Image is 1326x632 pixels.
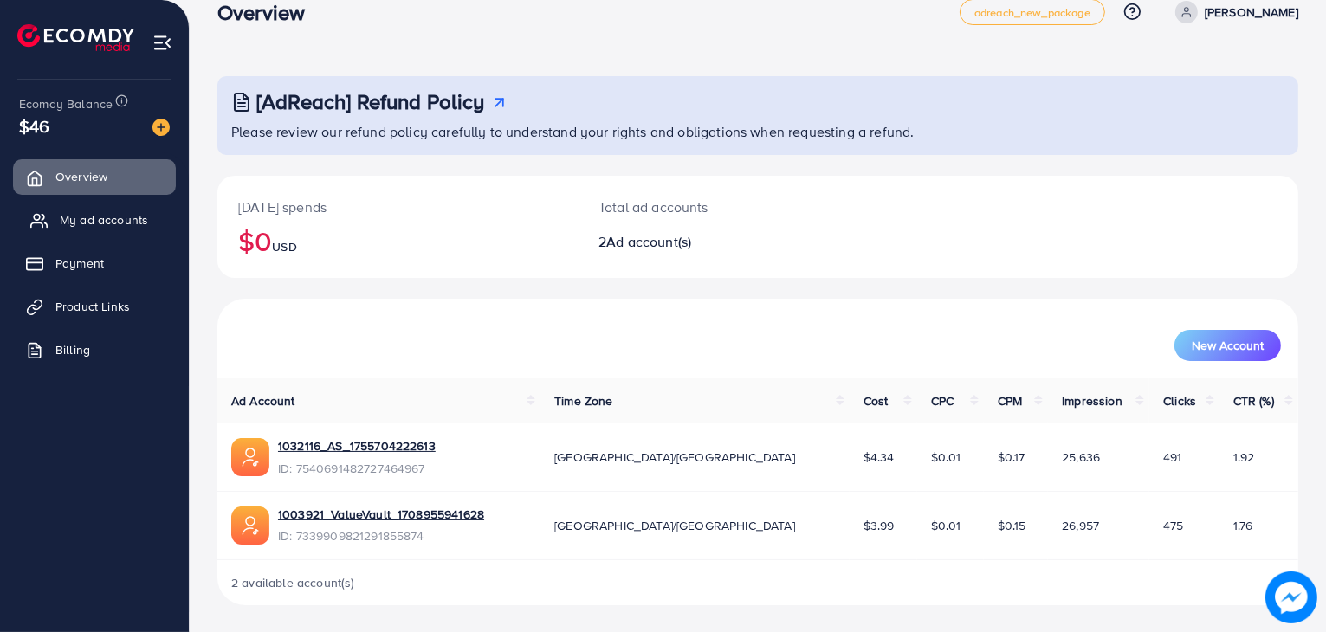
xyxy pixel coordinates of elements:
[55,168,107,185] span: Overview
[1168,1,1298,23] a: [PERSON_NAME]
[931,392,954,410] span: CPC
[864,448,895,466] span: $4.34
[17,24,134,51] img: logo
[1205,2,1298,23] p: [PERSON_NAME]
[278,437,436,455] a: 1032116_AS_1755704222613
[1265,571,1317,623] img: image
[1174,330,1281,361] button: New Account
[606,232,691,251] span: Ad account(s)
[55,341,90,358] span: Billing
[554,448,795,466] span: [GEOGRAPHIC_DATA]/[GEOGRAPHIC_DATA]
[60,211,148,229] span: My ad accounts
[231,574,355,591] span: 2 available account(s)
[19,95,113,113] span: Ecomdy Balance
[238,224,557,257] h2: $0
[13,159,176,194] a: Overview
[231,121,1288,142] p: Please review our refund policy carefully to understand your rights and obligations when requesti...
[272,238,296,255] span: USD
[1233,517,1253,534] span: 1.76
[1233,392,1274,410] span: CTR (%)
[152,119,170,136] img: image
[13,332,176,367] a: Billing
[13,203,176,237] a: My ad accounts
[238,197,557,217] p: [DATE] spends
[998,392,1022,410] span: CPM
[998,448,1025,466] span: $0.17
[598,197,827,217] p: Total ad accounts
[278,460,436,477] span: ID: 7540691482727464967
[55,298,130,315] span: Product Links
[13,289,176,324] a: Product Links
[864,517,895,534] span: $3.99
[1192,339,1264,351] span: New Account
[974,7,1090,18] span: adreach_new_package
[1062,392,1122,410] span: Impression
[1163,517,1183,534] span: 475
[278,527,484,545] span: ID: 7339909821291855874
[931,517,961,534] span: $0.01
[19,113,49,139] span: $46
[231,392,295,410] span: Ad Account
[1163,448,1181,466] span: 491
[278,506,484,523] a: 1003921_ValueVault_1708955941628
[256,89,485,114] h3: [AdReach] Refund Policy
[931,448,961,466] span: $0.01
[554,517,795,534] span: [GEOGRAPHIC_DATA]/[GEOGRAPHIC_DATA]
[13,246,176,281] a: Payment
[231,438,269,476] img: ic-ads-acc.e4c84228.svg
[55,255,104,272] span: Payment
[1062,448,1100,466] span: 25,636
[152,33,172,53] img: menu
[1062,517,1099,534] span: 26,957
[554,392,612,410] span: Time Zone
[231,506,269,545] img: ic-ads-acc.e4c84228.svg
[1233,448,1255,466] span: 1.92
[864,392,889,410] span: Cost
[598,234,827,250] h2: 2
[998,517,1026,534] span: $0.15
[1163,392,1196,410] span: Clicks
